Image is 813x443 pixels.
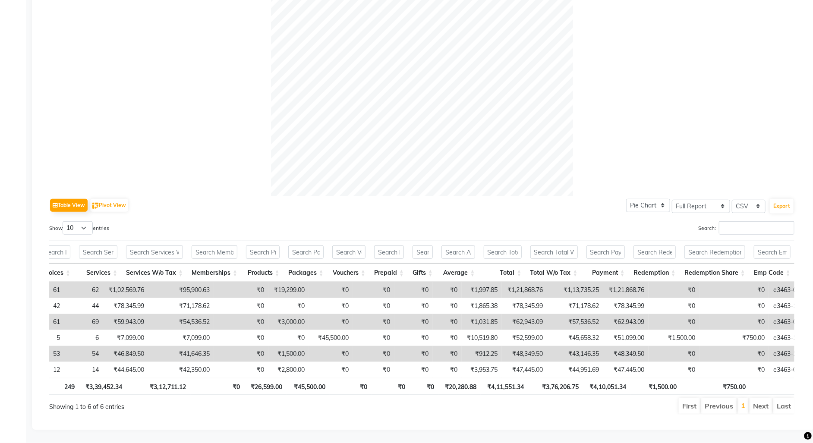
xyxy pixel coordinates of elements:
input: Search Services [79,245,117,259]
th: ₹4,10,051.34 [583,378,630,395]
th: Services W/o Tax: activate to sort column ascending [122,264,187,282]
td: ₹0 [394,298,433,314]
th: Vouchers: activate to sort column ascending [328,264,370,282]
td: ₹0 [649,298,700,314]
th: Redemption: activate to sort column ascending [629,264,680,282]
th: Emp Code: activate to sort column ascending [750,264,795,282]
div: Showing 1 to 6 of 6 entries [49,397,352,412]
th: Payment: activate to sort column ascending [582,264,629,282]
td: 6 [64,330,103,346]
td: 44 [64,298,103,314]
td: ₹0 [353,330,394,346]
td: ₹0 [700,362,769,378]
td: ₹1,21,868.76 [502,282,547,298]
td: ₹0 [309,298,353,314]
td: ₹0 [214,314,268,330]
input: Search Payment [586,245,625,259]
td: ₹44,951.69 [547,362,603,378]
td: ₹0 [353,346,394,362]
th: Total W/o Tax: activate to sort column ascending [526,264,582,282]
td: 54 [64,346,103,362]
th: ₹1,500.00 [630,378,681,395]
td: ₹42,350.00 [148,362,214,378]
td: ₹0 [433,362,462,378]
td: ₹52,599.00 [502,330,547,346]
td: ₹0 [433,282,462,298]
td: ₹78,345.99 [502,298,547,314]
label: Search: [698,221,794,235]
td: ₹0 [433,330,462,346]
th: Gifts: activate to sort column ascending [408,264,437,282]
td: ₹0 [433,346,462,362]
td: ₹912.25 [462,346,502,362]
td: 69 [64,314,103,330]
td: ₹0 [309,346,353,362]
td: ₹0 [309,282,353,298]
td: ₹0 [394,282,433,298]
td: ₹0 [433,314,462,330]
td: ₹45,500.00 [309,330,353,346]
th: Prepaid: activate to sort column ascending [370,264,408,282]
td: ₹0 [649,346,700,362]
th: ₹4,11,551.34 [481,378,528,395]
td: ₹0 [649,282,700,298]
td: ₹0 [394,346,433,362]
td: ₹47,445.00 [603,362,649,378]
td: ₹78,345.99 [103,298,148,314]
td: ₹0 [353,298,394,314]
th: Invoices: activate to sort column ascending [36,264,75,282]
td: ₹0 [214,298,268,314]
td: ₹1,997.85 [462,282,502,298]
td: ₹3,953.75 [462,362,502,378]
td: ₹59,943.09 [103,314,148,330]
td: 14 [64,362,103,378]
td: ₹43,146.35 [547,346,603,362]
td: ₹2,800.00 [268,362,309,378]
th: Products: activate to sort column ascending [242,264,284,282]
td: ₹1,031.85 [462,314,502,330]
td: ₹71,178.62 [148,298,214,314]
td: ₹57,536.52 [547,314,603,330]
td: ₹48,349.50 [603,346,649,362]
td: ₹1,02,569.76 [103,282,148,298]
td: ₹48,349.50 [502,346,547,362]
td: ₹0 [214,330,268,346]
td: ₹0 [649,314,700,330]
td: ₹0 [394,314,433,330]
input: Search Gifts [413,245,433,259]
button: Export [770,199,794,214]
th: ₹3,76,206.75 [528,378,583,395]
input: Search Packages [288,245,324,259]
input: Search Vouchers [332,245,366,259]
th: ₹0 [191,378,245,395]
label: Show entries [49,221,109,235]
th: ₹750.00 [681,378,750,395]
input: Search Services W/o Tax [126,245,183,259]
input: Search Total [484,245,522,259]
td: ₹71,178.62 [547,298,603,314]
a: 1 [741,401,745,410]
td: ₹0 [309,362,353,378]
td: ₹0 [394,330,433,346]
td: ₹46,849.50 [103,346,148,362]
td: ₹0 [700,346,769,362]
input: Search Redemption [633,245,676,259]
td: ₹1,500.00 [649,330,700,346]
th: ₹0 [372,378,410,395]
td: ₹0 [309,314,353,330]
th: Total: activate to sort column ascending [479,264,526,282]
th: Average: activate to sort column ascending [437,264,479,282]
td: ₹3,000.00 [268,314,309,330]
td: ₹750.00 [700,330,769,346]
td: ₹0 [700,298,769,314]
td: ₹7,099.00 [103,330,148,346]
th: ₹20,280.88 [438,378,481,395]
input: Search Emp Code [754,245,791,259]
td: ₹0 [700,282,769,298]
td: ₹1,500.00 [268,346,309,362]
td: ₹1,21,868.76 [603,282,649,298]
th: 249 [41,378,79,395]
td: ₹45,658.32 [547,330,603,346]
td: ₹62,943.09 [603,314,649,330]
td: ₹0 [268,330,309,346]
